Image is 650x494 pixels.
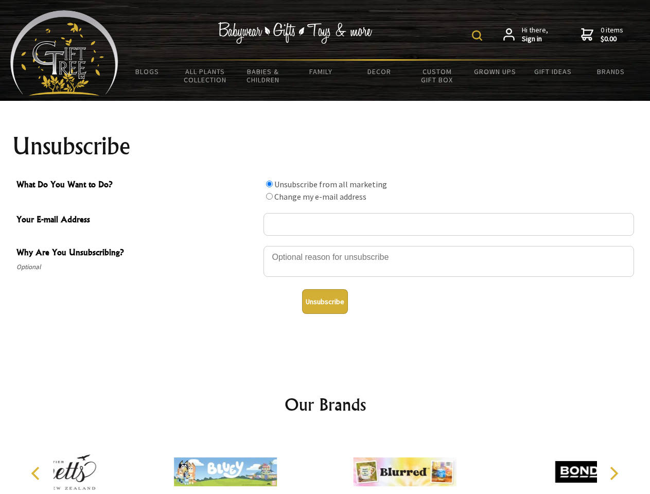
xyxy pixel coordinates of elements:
span: Hi there, [522,26,548,44]
a: All Plants Collection [177,61,235,91]
h1: Unsubscribe [12,134,638,158]
input: What Do You Want to Do? [266,181,273,187]
strong: $0.00 [601,34,623,44]
span: What Do You Want to Do? [16,178,258,193]
a: Grown Ups [466,61,524,82]
input: What Do You Want to Do? [266,193,273,200]
strong: Sign in [522,34,548,44]
a: Babies & Children [234,61,292,91]
span: 0 items [601,25,623,44]
span: Why Are You Unsubscribing? [16,246,258,261]
button: Unsubscribe [302,289,348,314]
textarea: Why Are You Unsubscribing? [263,246,634,277]
a: BLOGS [118,61,177,82]
a: Custom Gift Box [408,61,466,91]
a: Family [292,61,350,82]
a: Decor [350,61,408,82]
h2: Our Brands [21,392,630,417]
img: Babywear - Gifts - Toys & more [218,22,373,44]
a: Hi there,Sign in [503,26,548,44]
button: Next [602,462,625,485]
a: Gift Ideas [524,61,582,82]
label: Unsubscribe from all marketing [274,179,387,189]
input: Your E-mail Address [263,213,634,236]
a: Brands [582,61,640,82]
button: Previous [26,462,48,485]
span: Your E-mail Address [16,213,258,228]
span: Optional [16,261,258,273]
label: Change my e-mail address [274,191,366,202]
img: product search [472,30,482,41]
a: 0 items$0.00 [581,26,623,44]
img: Babyware - Gifts - Toys and more... [10,10,118,96]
